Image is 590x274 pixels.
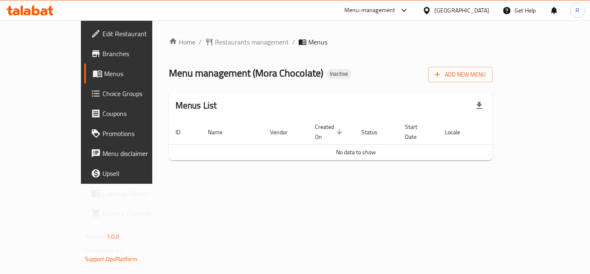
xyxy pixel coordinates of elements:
[199,37,202,47] li: /
[469,96,489,116] div: Export file
[169,119,543,160] table: enhanced table
[84,203,179,223] a: Grocery Checklist
[208,127,233,137] span: Name
[169,37,195,47] a: Home
[102,29,173,39] span: Edit Restaurant
[292,37,295,47] li: /
[344,5,395,15] div: Menu-management
[405,122,428,142] span: Start Date
[327,70,351,77] span: Inactive
[102,168,173,178] span: Upsell
[84,123,179,143] a: Promotions
[270,127,298,137] span: Vendor
[315,122,345,142] span: Created On
[434,6,489,15] div: [GEOGRAPHIC_DATA]
[102,89,173,99] span: Choice Groups
[102,148,173,158] span: Menu disclaimer
[435,69,486,80] span: Add New Menu
[84,84,179,104] a: Choice Groups
[428,67,492,82] button: Add New Menu
[84,44,179,64] a: Branches
[84,64,179,84] a: Menus
[169,37,493,47] nav: breadcrumb
[445,127,471,137] span: Locale
[84,143,179,163] a: Menu disclaimer
[85,231,105,242] span: Version:
[104,69,173,79] span: Menus
[481,119,543,145] th: Actions
[176,127,191,137] span: ID
[575,6,579,15] span: R
[169,64,323,82] span: Menu management ( Mora Chocolate )
[102,109,173,118] span: Coupons
[84,183,179,203] a: Coverage Report
[336,147,376,158] span: No data to show
[308,37,327,47] span: Menus
[215,37,289,47] span: Restaurants management
[102,188,173,198] span: Coverage Report
[85,245,123,256] span: Get support on:
[205,37,289,47] a: Restaurants management
[361,127,388,137] span: Status
[102,208,173,218] span: Grocery Checklist
[176,99,217,112] h2: Menus List
[85,254,138,264] a: Support.OpsPlatform
[84,163,179,183] a: Upsell
[107,231,119,242] span: 1.0.0
[102,128,173,138] span: Promotions
[84,24,179,44] a: Edit Restaurant
[327,69,351,79] div: Inactive
[102,49,173,59] span: Branches
[84,104,179,123] a: Coupons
